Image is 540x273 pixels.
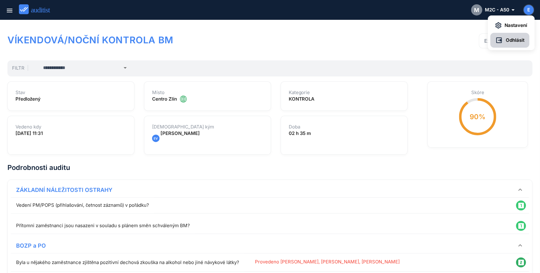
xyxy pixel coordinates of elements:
h1: Vedeno kdy [15,124,126,130]
div: 90% [470,112,486,122]
i: menu [6,7,13,14]
strong: ZÁKLADNÍ NÁLEŽITOSTI OSTRAHY [16,187,112,193]
i: looks_one [516,201,526,210]
i: arrow_drop_down [121,64,129,71]
button: Nastavení [490,18,532,33]
div: Exportovat do pdf [484,37,527,45]
span: Odhlásit [503,37,525,44]
button: Exportovat do pdf [479,33,533,48]
h1: Doba [289,124,400,130]
p: Provedeno [PERSON_NAME], [PERSON_NAME], [PERSON_NAME] [244,253,410,267]
img: auditist_logo_new.svg [19,4,56,15]
span: Nastavení [502,22,527,29]
strong: KONTROLA [289,96,315,102]
button: E [523,4,534,15]
div: Přítomni zaměstnanci jsou nasazeni v souladu s plánem směn schváleným BM? [11,218,195,234]
h2: Podrobnosti auditu [7,162,533,172]
h1: [DEMOGRAPHIC_DATA] kým [152,124,263,130]
button: Odhlásit [490,33,529,48]
span: EV [154,135,158,142]
strong: [DATE] 11:31 [15,130,43,136]
i: keyboard_arrow_down [516,186,524,193]
strong: BOZP a PO [16,242,46,249]
i: looks_one [516,221,526,231]
span: Filtr [12,65,28,71]
strong: 02 h 35 m [289,130,311,136]
i: keyboard_arrow_down [516,242,524,249]
h1: Stav [15,89,126,96]
strong: Centro Zlín [152,96,177,102]
h1: VÍKENDOVÁ/NOČNÍ KONTROLA BM [7,33,323,46]
span: [PERSON_NAME] [160,130,200,136]
h1: Místo [152,89,263,96]
div: Byla u nějakého zaměstnance zjištěna pozitivní dechová zkouška na alkohol nebo jiné návykové látky? [11,253,244,272]
font: M2C - A50 [485,6,509,14]
div: Vedení PM/POPS (přihlašování, četnost záznamů) v pořádku? [11,198,154,213]
h1: Skóre [436,89,520,96]
span: E [528,6,530,14]
strong: Předložený [15,96,41,102]
i: looks_two [516,258,526,267]
button: MM2C - A50 [466,2,519,17]
h1: Kategorie [289,89,400,96]
span: M [474,6,480,14]
i: arrow_drop_down_outlined [509,6,514,14]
